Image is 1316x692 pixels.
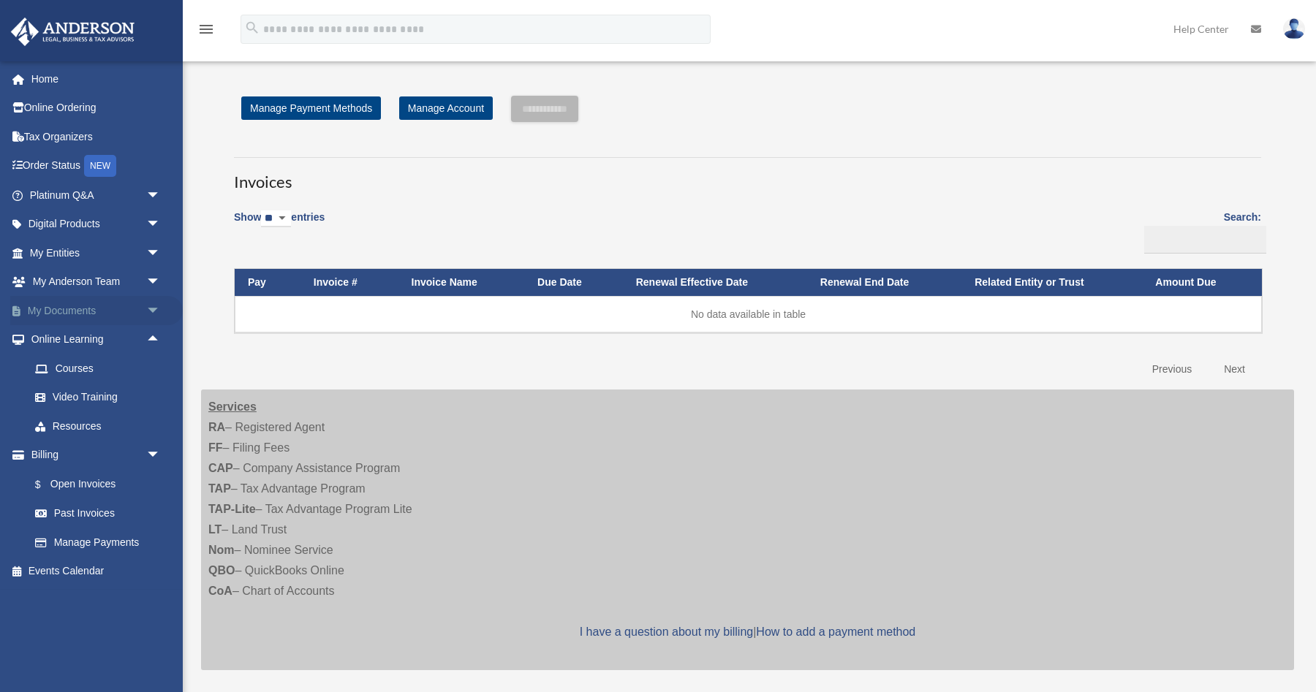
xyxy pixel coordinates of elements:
a: Online Ordering [10,94,183,123]
div: NEW [84,155,116,177]
span: arrow_drop_down [146,296,175,326]
th: Renewal Effective Date: activate to sort column ascending [623,269,807,296]
a: Billingarrow_drop_down [10,441,175,470]
strong: CoA [208,585,232,597]
a: Tax Organizers [10,122,183,151]
a: My Documentsarrow_drop_down [10,296,183,325]
div: – Registered Agent – Filing Fees – Company Assistance Program – Tax Advantage Program – Tax Advan... [201,389,1294,670]
a: Courses [20,354,183,383]
i: menu [197,20,215,38]
a: Previous [1141,354,1203,384]
a: Events Calendar [10,557,183,586]
th: Due Date: activate to sort column ascending [524,269,623,296]
a: Order StatusNEW [10,151,183,181]
a: Manage Payments [20,528,175,557]
th: Related Entity or Trust: activate to sort column ascending [961,269,1142,296]
strong: LT [208,523,222,536]
label: Search: [1139,208,1261,254]
span: arrow_drop_down [146,210,175,240]
th: Amount Due: activate to sort column ascending [1142,269,1262,296]
strong: QBO [208,564,235,577]
a: Online Learningarrow_drop_up [10,325,183,354]
th: Invoice #: activate to sort column ascending [300,269,398,296]
a: My Entitiesarrow_drop_down [10,238,183,267]
a: I have a question about my billing [580,626,753,638]
a: Manage Payment Methods [241,96,381,120]
strong: CAP [208,462,233,474]
th: Invoice Name: activate to sort column ascending [398,269,525,296]
a: Past Invoices [20,499,175,528]
a: Home [10,64,183,94]
td: No data available in table [235,296,1262,332]
strong: TAP-Lite [208,503,256,515]
img: Anderson Advisors Platinum Portal [7,18,139,46]
p: | [208,622,1287,642]
i: search [244,20,260,36]
a: menu [197,26,215,38]
a: Video Training [20,383,183,412]
span: arrow_drop_down [146,267,175,297]
strong: RA [208,421,225,433]
strong: Nom [208,544,235,556]
a: Manage Account [399,96,493,120]
a: My Anderson Teamarrow_drop_down [10,267,183,297]
span: arrow_drop_up [146,325,175,355]
a: $Open Invoices [20,469,168,499]
strong: Services [208,400,257,413]
label: Show entries [234,208,325,242]
h3: Invoices [234,157,1261,194]
span: arrow_drop_down [146,441,175,471]
a: Platinum Q&Aarrow_drop_down [10,180,183,210]
strong: FF [208,441,223,454]
a: Digital Productsarrow_drop_down [10,210,183,239]
input: Search: [1144,226,1266,254]
span: $ [43,476,50,494]
a: Resources [20,411,183,441]
strong: TAP [208,482,231,495]
th: Renewal End Date: activate to sort column ascending [807,269,961,296]
span: arrow_drop_down [146,238,175,268]
a: Next [1213,354,1256,384]
span: arrow_drop_down [146,180,175,210]
a: How to add a payment method [756,626,915,638]
img: User Pic [1283,18,1305,39]
th: Pay: activate to sort column descending [235,269,300,296]
select: Showentries [261,210,291,227]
